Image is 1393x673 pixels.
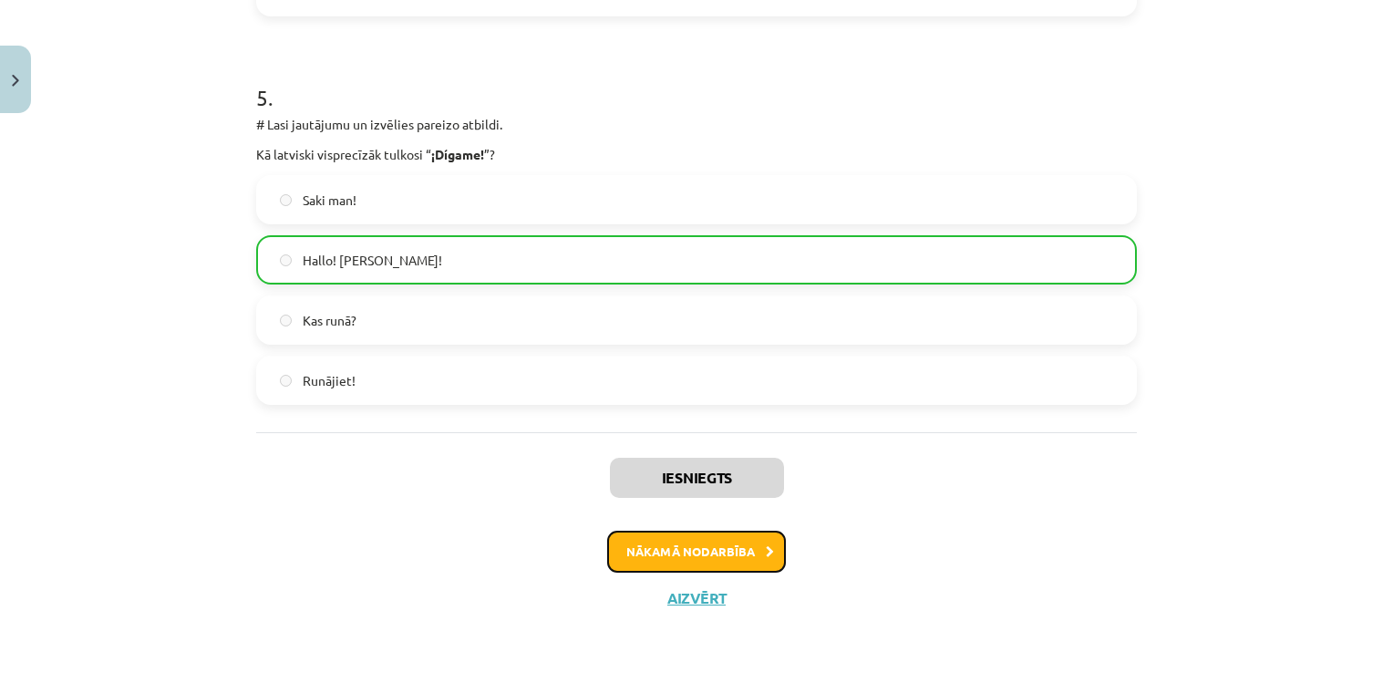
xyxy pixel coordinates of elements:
[12,75,19,87] img: icon-close-lesson-0947bae3869378f0d4975bcd49f059093ad1ed9edebbc8119c70593378902aed.svg
[256,145,1137,164] p: Kā latviski visprecīzāk tulkosi “ ”?
[303,191,356,210] span: Saki man!
[280,315,292,326] input: Kas runā?
[607,531,786,573] button: Nākamā nodarbība
[256,115,1137,134] p: # Lasi jautājumu un izvēlies pareizo atbildi.
[662,589,731,607] button: Aizvērt
[431,146,484,162] strong: ¡Dígame!
[280,194,292,206] input: Saki man!
[280,254,292,266] input: Hallo! [PERSON_NAME]!
[303,311,356,330] span: Kas runā?
[256,53,1137,109] h1: 5 .
[610,458,784,498] button: Iesniegts
[303,251,442,270] span: Hallo! [PERSON_NAME]!
[280,375,292,387] input: Runājiet!
[303,371,356,390] span: Runājiet!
